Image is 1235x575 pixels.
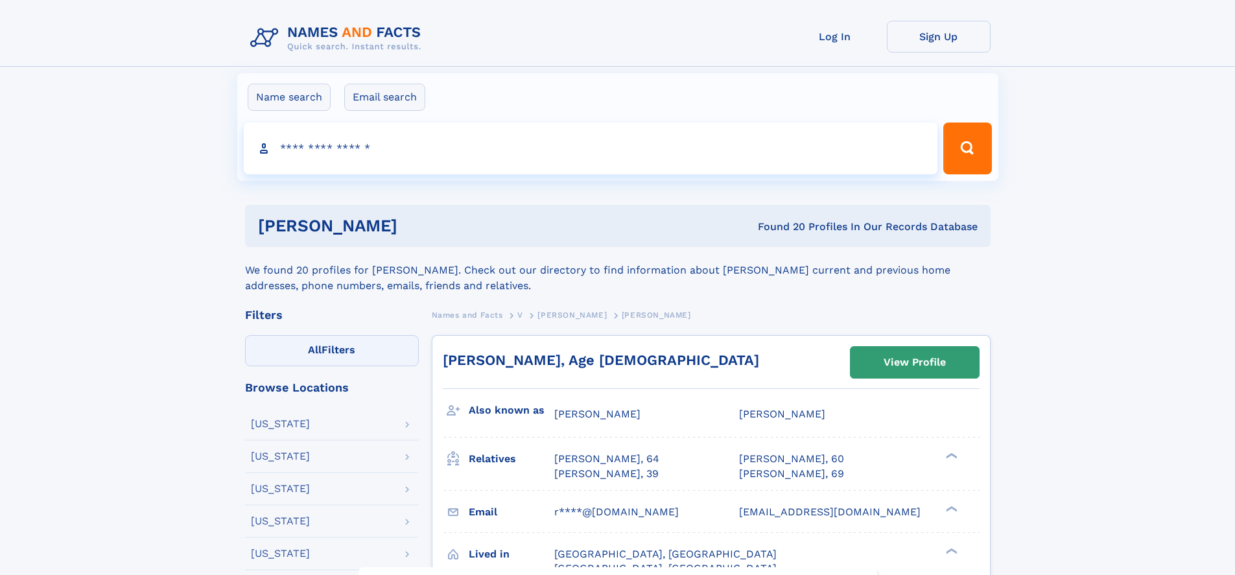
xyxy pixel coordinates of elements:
[943,546,958,555] div: ❯
[739,452,844,466] a: [PERSON_NAME], 60
[554,548,777,560] span: [GEOGRAPHIC_DATA], [GEOGRAPHIC_DATA]
[245,309,419,321] div: Filters
[251,548,310,559] div: [US_STATE]
[851,347,979,378] a: View Profile
[258,218,578,234] h1: [PERSON_NAME]
[469,448,554,470] h3: Relatives
[578,220,978,234] div: Found 20 Profiles In Our Records Database
[469,501,554,523] h3: Email
[537,307,607,323] a: [PERSON_NAME]
[344,84,425,111] label: Email search
[739,408,825,420] span: [PERSON_NAME]
[943,452,958,460] div: ❯
[245,335,419,366] label: Filters
[884,347,946,377] div: View Profile
[251,484,310,494] div: [US_STATE]
[308,344,322,356] span: All
[251,516,310,526] div: [US_STATE]
[622,311,691,320] span: [PERSON_NAME]
[245,382,419,393] div: Browse Locations
[251,419,310,429] div: [US_STATE]
[783,21,887,53] a: Log In
[554,408,641,420] span: [PERSON_NAME]
[554,562,777,574] span: [GEOGRAPHIC_DATA], [GEOGRAPHIC_DATA]
[943,504,958,513] div: ❯
[469,543,554,565] h3: Lived in
[432,307,503,323] a: Names and Facts
[739,506,921,518] span: [EMAIL_ADDRESS][DOMAIN_NAME]
[739,467,844,481] a: [PERSON_NAME], 69
[245,247,991,294] div: We found 20 profiles for [PERSON_NAME]. Check out our directory to find information about [PERSON...
[943,123,991,174] button: Search Button
[887,21,991,53] a: Sign Up
[517,311,523,320] span: V
[554,467,659,481] a: [PERSON_NAME], 39
[244,123,938,174] input: search input
[251,451,310,462] div: [US_STATE]
[443,352,759,368] a: [PERSON_NAME], Age [DEMOGRAPHIC_DATA]
[245,21,432,56] img: Logo Names and Facts
[517,307,523,323] a: V
[554,452,659,466] a: [PERSON_NAME], 64
[469,399,554,421] h3: Also known as
[537,311,607,320] span: [PERSON_NAME]
[248,84,331,111] label: Name search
